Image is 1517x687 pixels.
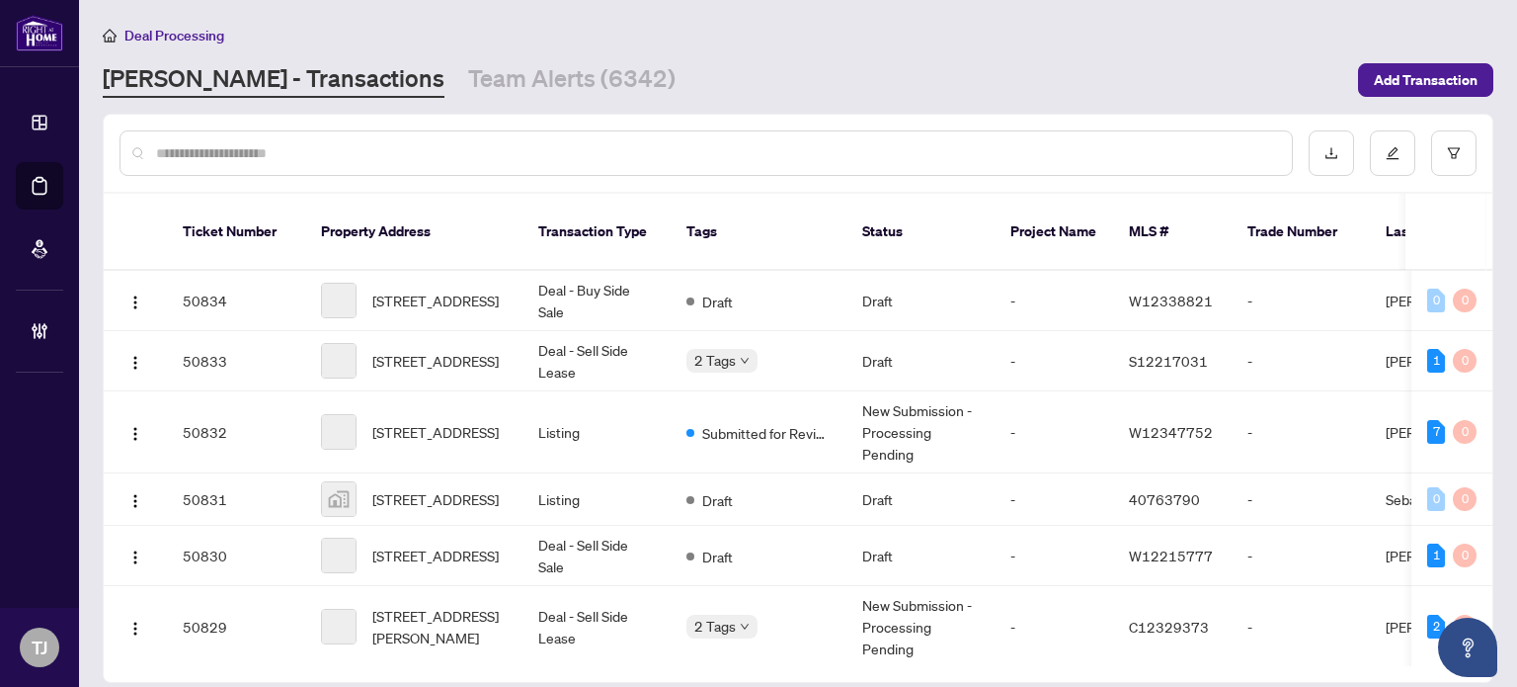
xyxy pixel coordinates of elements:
td: - [995,391,1113,473]
td: - [1232,391,1370,473]
td: Deal - Sell Side Lease [522,586,671,668]
div: 7 [1427,420,1445,444]
div: 0 [1453,487,1477,511]
div: 1 [1427,544,1445,567]
span: [STREET_ADDRESS] [372,290,499,311]
img: Logo [127,621,143,637]
span: 40763790 [1129,490,1200,508]
span: [STREET_ADDRESS] [372,488,499,510]
th: Ticket Number [167,194,305,271]
td: 50832 [167,391,305,473]
span: [STREET_ADDRESS] [372,545,499,566]
img: Logo [127,355,143,371]
span: down [740,622,750,632]
span: 2 Tags [694,349,736,372]
td: Deal - Buy Side Sale [522,271,671,331]
td: - [995,331,1113,391]
td: - [1232,526,1370,586]
span: C12329373 [1129,618,1209,636]
td: Draft [846,331,995,391]
td: 50830 [167,526,305,586]
span: Deal Processing [124,27,224,44]
button: Logo [120,285,151,316]
div: 0 [1427,289,1445,312]
button: Logo [120,345,151,377]
td: - [995,526,1113,586]
td: - [1232,331,1370,391]
span: W12347752 [1129,423,1213,441]
td: Listing [522,473,671,526]
td: 50833 [167,331,305,391]
span: home [103,29,117,43]
td: New Submission - Processing Pending [846,586,995,668]
td: - [995,473,1113,526]
th: MLS # [1113,194,1232,271]
td: - [1232,586,1370,668]
img: Logo [127,295,143,310]
td: Draft [846,526,995,586]
div: 0 [1453,349,1477,373]
span: edit [1386,146,1399,160]
button: Open asap [1438,618,1497,677]
span: Submitted for Review [702,422,831,444]
span: W12338821 [1129,292,1213,309]
span: W12215777 [1129,547,1213,564]
span: [STREET_ADDRESS][PERSON_NAME] [372,605,507,648]
th: Status [846,194,995,271]
th: Project Name [995,194,1113,271]
span: [STREET_ADDRESS] [372,421,499,443]
span: Add Transaction [1374,64,1477,96]
td: Deal - Sell Side Sale [522,526,671,586]
td: Draft [846,271,995,331]
span: 2 Tags [694,615,736,638]
span: [STREET_ADDRESS] [372,350,499,372]
button: Logo [120,483,151,515]
td: Deal - Sell Side Lease [522,331,671,391]
button: edit [1370,130,1415,176]
td: - [1232,473,1370,526]
span: down [740,356,750,366]
div: 0 [1453,420,1477,444]
span: filter [1447,146,1461,160]
span: download [1324,146,1338,160]
td: Listing [522,391,671,473]
button: Add Transaction [1358,63,1493,97]
td: - [995,271,1113,331]
div: 0 [1453,289,1477,312]
span: Draft [702,291,733,312]
span: Draft [702,489,733,511]
td: 50834 [167,271,305,331]
img: Logo [127,426,143,442]
div: 0 [1453,544,1477,567]
td: - [995,586,1113,668]
td: - [1232,271,1370,331]
div: 0 [1453,615,1477,639]
img: logo [16,15,63,51]
span: TJ [32,634,47,661]
button: filter [1431,130,1477,176]
img: thumbnail-img [322,482,356,516]
button: Logo [120,540,151,571]
td: Draft [846,473,995,526]
img: Logo [127,493,143,509]
th: Transaction Type [522,194,671,271]
div: 0 [1427,487,1445,511]
span: S12217031 [1129,352,1208,370]
td: New Submission - Processing Pending [846,391,995,473]
span: Draft [702,546,733,567]
button: Logo [120,611,151,643]
td: 50829 [167,586,305,668]
a: Team Alerts (6342) [468,62,676,98]
button: download [1309,130,1354,176]
img: Logo [127,550,143,565]
th: Property Address [305,194,522,271]
td: 50831 [167,473,305,526]
div: 2 [1427,615,1445,639]
th: Tags [671,194,846,271]
button: Logo [120,416,151,448]
th: Trade Number [1232,194,1370,271]
a: [PERSON_NAME] - Transactions [103,62,444,98]
div: 1 [1427,349,1445,373]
